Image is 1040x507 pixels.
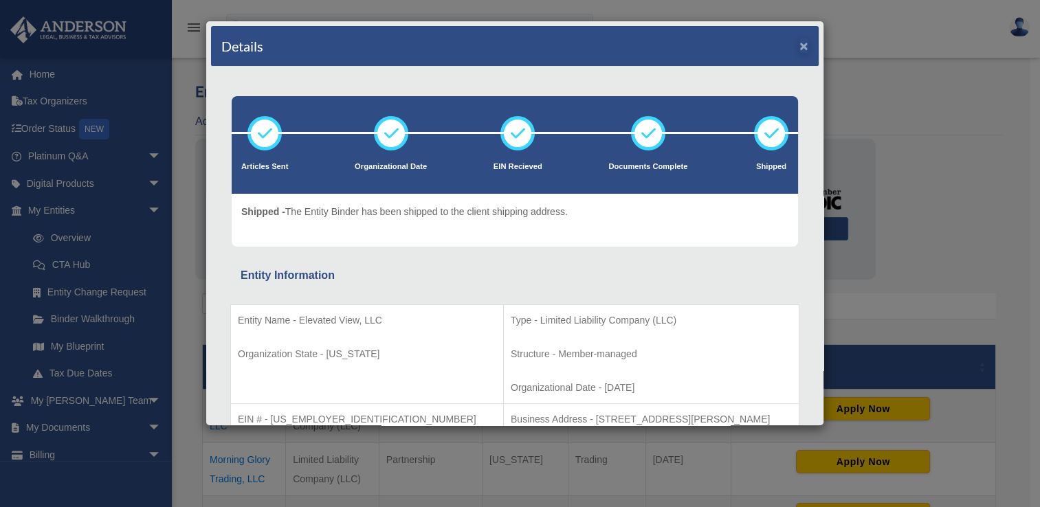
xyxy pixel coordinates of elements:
[241,206,285,217] span: Shipped -
[511,379,792,396] p: Organizational Date - [DATE]
[241,160,288,174] p: Articles Sent
[238,312,496,329] p: Entity Name - Elevated View, LLC
[221,36,263,56] h4: Details
[608,160,687,174] p: Documents Complete
[754,160,788,174] p: Shipped
[238,411,496,428] p: EIN # - [US_EMPLOYER_IDENTIFICATION_NUMBER]
[511,346,792,363] p: Structure - Member-managed
[511,312,792,329] p: Type - Limited Liability Company (LLC)
[494,160,542,174] p: EIN Recieved
[511,411,792,428] p: Business Address - [STREET_ADDRESS][PERSON_NAME]
[238,346,496,363] p: Organization State - [US_STATE]
[355,160,427,174] p: Organizational Date
[799,38,808,53] button: ×
[241,266,789,285] div: Entity Information
[241,203,568,221] p: The Entity Binder has been shipped to the client shipping address.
